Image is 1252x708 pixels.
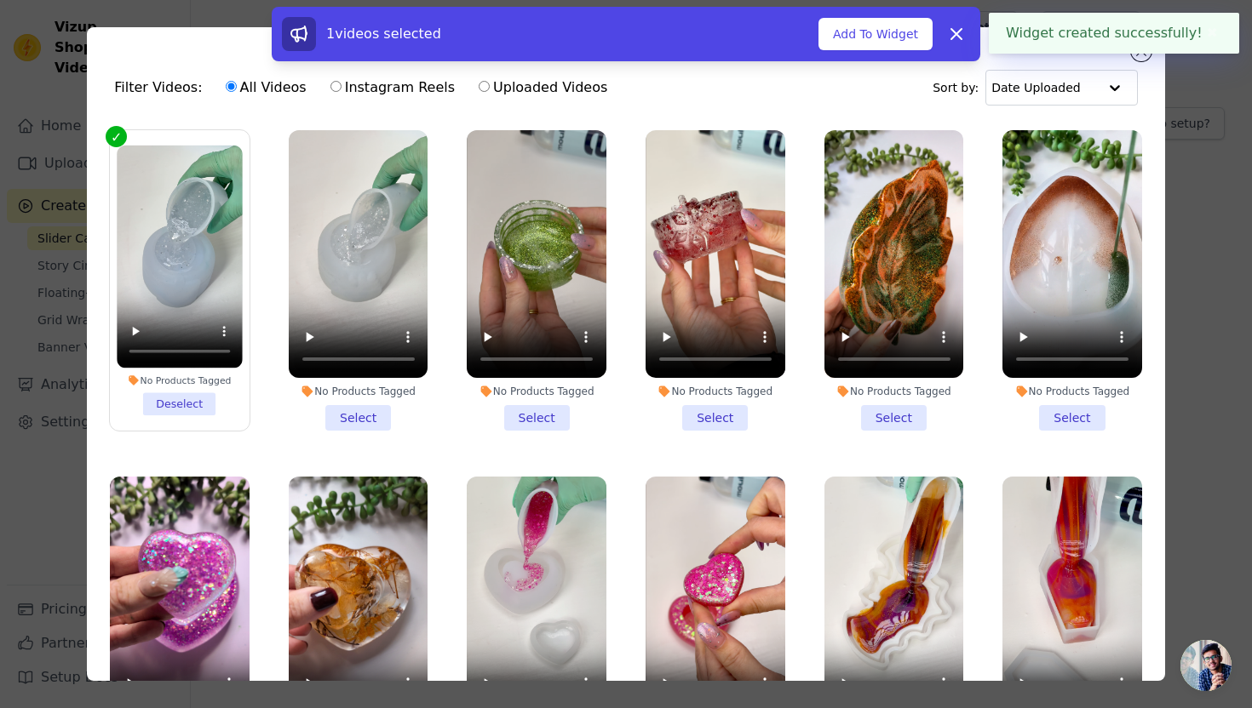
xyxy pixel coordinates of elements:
div: No Products Tagged [1002,385,1142,398]
div: No Products Tagged [467,385,606,398]
label: Instagram Reels [330,77,456,99]
div: Open chat [1180,640,1232,691]
button: Close [1203,23,1222,43]
div: No Products Tagged [289,385,428,398]
span: 1 videos selected [326,26,441,42]
label: Uploaded Videos [478,77,608,99]
div: No Products Tagged [824,385,964,398]
button: Add To Widget [818,18,933,50]
div: No Products Tagged [646,385,785,398]
div: No Products Tagged [117,374,242,386]
div: Sort by: [933,70,1138,106]
div: Filter Videos: [114,68,617,107]
label: All Videos [225,77,307,99]
div: Widget created successfully! [989,13,1239,54]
